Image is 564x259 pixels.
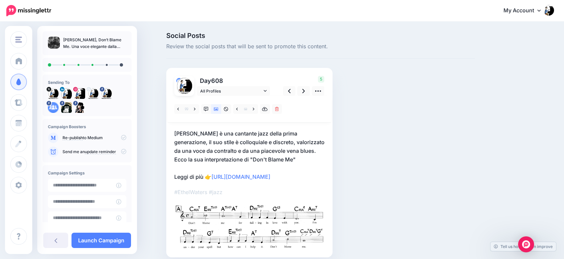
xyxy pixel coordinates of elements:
h4: Campaign Settings [48,170,126,175]
img: AOh14GiiPzDlo04bh4TWCuoNTZxJl-OwU8OYnMgtBtAPs96-c-61516.png [176,78,192,94]
img: 89851976_516648795922585_4336184366267891712_n-bsa81116.png [74,102,85,113]
p: Day [197,76,271,86]
span: 5 [318,76,324,83]
img: HttGZ6uy-27053.png [48,88,59,99]
a: My Account [497,3,554,19]
span: Social Posts [166,32,475,39]
p: [PERSON_NAME], Don’t Blame Me. Una voce elegante dalla vena blues [63,37,126,50]
a: Tell us how we can improve [491,242,556,251]
img: baec53e419fc2880fe1885d734bf1c65.jpg [174,203,325,249]
a: Re-publish [63,135,83,140]
p: Send me an [63,149,126,155]
img: AOh14GiiPzDlo04bh4TWCuoNTZxJl-OwU8OYnMgtBtAPs96-c-61516.png [88,88,98,99]
p: to Medium [63,135,126,141]
span: 608 [211,77,223,84]
img: picture-bsa81111.png [101,88,112,99]
h4: Campaign Boosters [48,124,126,129]
h4: Sending To [48,80,126,85]
img: 5_2zSM9mMSk-bsa81112.png [48,102,59,113]
img: Missinglettr [6,5,51,16]
img: 76cf1da6bfccfc281789e73c32749aa4_thumb.jpg [48,37,60,49]
span: All Profiles [200,88,262,95]
a: All Profiles [197,86,270,96]
img: 64807065_1150739275111504_7951963907948544000_n-bsa102601.jpg [74,88,85,99]
span: Review the social posts that will be sent to promote this content. [166,42,475,51]
a: [URL][DOMAIN_NAME] [211,173,270,180]
img: 5_2zSM9mMSk-bsa81112.png [176,78,182,83]
img: 1570549342741-45007.png [61,88,72,99]
p: [PERSON_NAME] è una cantante jazz della prima generazione, il suo stile è colloquiale e discreto,... [174,129,325,181]
a: update reminder [85,149,116,154]
img: picture-bsa81113.png [61,102,72,113]
div: Open Intercom Messenger [518,236,534,252]
p: #EthelWaters #jazz [174,188,325,196]
img: menu.png [15,37,22,43]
